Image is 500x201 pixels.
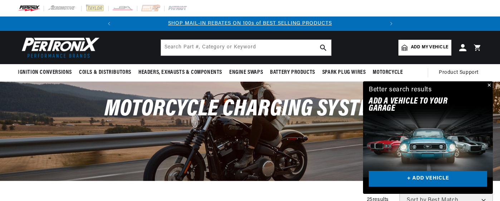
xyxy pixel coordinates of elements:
span: Spark Plug Wires [322,69,366,76]
span: Ignition Conversions [18,69,72,76]
span: Headers, Exhausts & Components [138,69,222,76]
span: Motorcycle Charging Systems [104,98,396,121]
span: Add my vehicle [411,44,448,51]
span: Motorcycle [373,69,403,76]
button: search button [315,40,331,56]
div: 1 of 2 [116,20,384,28]
summary: Motorcycle [369,64,406,81]
button: Translation missing: en.sections.announcements.previous_announcement [102,16,116,31]
div: Announcement [116,20,384,28]
summary: Engine Swaps [226,64,266,81]
h2: Add A VEHICLE to your garage [369,98,469,113]
summary: Headers, Exhausts & Components [135,64,226,81]
input: Search Part #, Category or Keyword [161,40,331,56]
span: Product Support [439,69,479,77]
summary: Coils & Distributors [75,64,135,81]
img: Pertronix [18,35,100,60]
summary: Ignition Conversions [18,64,75,81]
button: Close [484,81,493,90]
span: Coils & Distributors [79,69,131,76]
span: Engine Swaps [229,69,263,76]
summary: Product Support [439,64,482,81]
a: SHOP MAIL-IN REBATES ON 100s of BEST SELLING PRODUCTS [168,21,332,26]
span: Battery Products [270,69,315,76]
button: Translation missing: en.sections.announcements.next_announcement [384,16,398,31]
a: + ADD VEHICLE [369,171,487,187]
summary: Battery Products [266,64,319,81]
summary: Spark Plug Wires [319,64,369,81]
a: Add my vehicle [398,40,451,56]
div: Better search results [369,85,432,95]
